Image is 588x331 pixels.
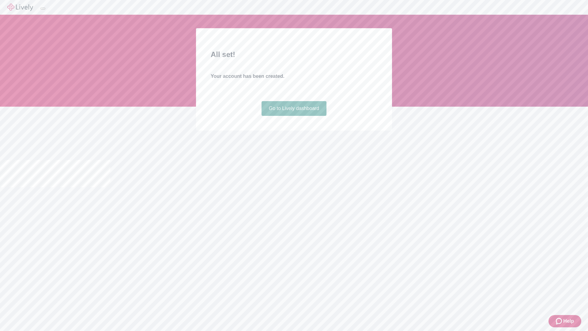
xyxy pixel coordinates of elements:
[211,73,377,80] h4: Your account has been created.
[7,4,33,11] img: Lively
[556,318,563,325] svg: Zendesk support icon
[563,318,574,325] span: Help
[548,315,581,327] button: Zendesk support iconHelp
[40,8,45,10] button: Log out
[211,49,377,60] h2: All set!
[262,101,327,116] a: Go to Lively dashboard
